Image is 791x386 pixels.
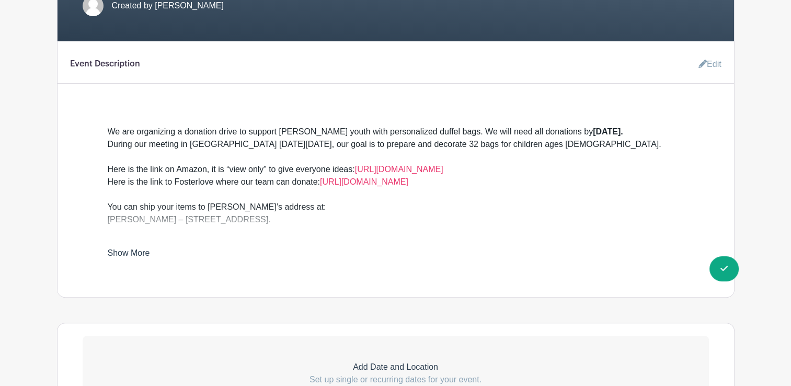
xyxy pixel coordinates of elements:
a: [URL][DOMAIN_NAME] [355,165,443,174]
div: Here is the link to Fosterlove where our team can donate: [108,176,684,188]
a: [URL][DOMAIN_NAME] [320,177,408,186]
div: You can ship your items to [PERSON_NAME]’s address at: [PERSON_NAME] – [STREET_ADDRESS]. [108,201,684,226]
p: Set up single or recurring dates for your event. [83,373,709,386]
p: Add Date and Location [83,361,709,373]
div: We are organizing a donation drive to support [PERSON_NAME] youth with personalized duffel bags. ... [108,126,684,176]
h6: Event Description [70,59,140,69]
strong: [DATE]. [593,127,623,136]
a: Show More [108,248,150,262]
a: Edit [690,54,721,75]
